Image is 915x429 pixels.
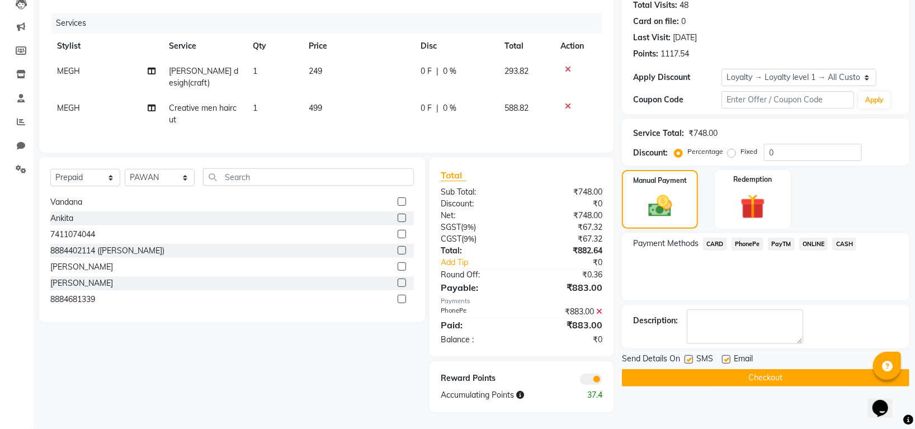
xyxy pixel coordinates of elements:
div: 8884402114 ([PERSON_NAME]) [50,245,164,257]
div: Coupon Code [633,94,721,106]
span: 0 % [443,65,456,77]
div: Ankita [50,213,73,224]
input: Enter Offer / Coupon Code [721,91,854,109]
div: 0 [681,16,686,27]
span: | [436,65,438,77]
span: CARD [703,238,727,251]
div: Service Total: [633,128,684,139]
div: 37.4 [566,389,611,401]
div: Paid: [432,318,522,332]
input: Search [203,168,414,186]
span: 0 F [421,65,432,77]
div: 8884681339 [50,294,95,305]
span: Creative men haircut [169,103,237,125]
span: CGST [441,234,461,244]
div: Card on file: [633,16,679,27]
div: ₹67.32 [522,233,611,245]
div: Discount: [633,147,668,159]
label: Percentage [687,147,723,157]
span: 1 [253,66,257,76]
label: Manual Payment [633,176,687,186]
label: Fixed [741,147,757,157]
span: MEGH [57,103,80,113]
span: PayTM [768,238,795,251]
div: Round Off: [432,269,522,281]
div: Last Visit: [633,32,671,44]
span: [PERSON_NAME] desigh(craft) [169,66,238,88]
span: CASH [832,238,856,251]
img: _gift.svg [733,191,773,222]
div: Sub Total: [432,186,522,198]
div: Description: [633,315,678,327]
a: Add Tip [432,257,536,268]
div: ₹0 [536,257,611,268]
th: Disc [414,34,498,59]
span: Email [734,353,753,367]
div: Services [51,13,611,34]
div: ₹748.00 [522,186,611,198]
div: 1117.54 [661,48,689,60]
span: SMS [696,353,713,367]
div: ₹0.36 [522,269,611,281]
div: PhonePe [432,306,522,318]
button: Checkout [622,369,909,386]
div: [DATE] [673,32,697,44]
label: Redemption [734,175,772,185]
th: Qty [246,34,302,59]
span: Send Details On [622,353,680,367]
span: Total [441,169,466,181]
div: Vandana [50,196,82,208]
span: 249 [309,66,322,76]
span: 1 [253,103,257,113]
span: | [436,102,438,114]
th: Total [498,34,554,59]
img: _cash.svg [641,192,680,220]
span: SGST [441,222,461,232]
div: [PERSON_NAME] [50,261,113,273]
span: Payment Methods [633,238,699,249]
button: Apply [859,92,890,109]
span: MEGH [57,66,80,76]
div: Reward Points [432,373,522,385]
span: 9% [464,234,474,243]
span: 588.82 [504,103,529,113]
div: Discount: [432,198,522,210]
div: ₹883.00 [522,318,611,332]
div: ₹748.00 [522,210,611,221]
div: [PERSON_NAME] [50,277,113,289]
div: ₹882.64 [522,245,611,257]
div: Accumulating Points [432,389,567,401]
span: 0 % [443,102,456,114]
span: ONLINE [799,238,828,251]
span: PhonePe [732,238,763,251]
div: ₹883.00 [522,281,611,294]
div: ₹0 [522,198,611,210]
iframe: chat widget [868,384,904,418]
div: Apply Discount [633,72,721,83]
div: Payments [441,296,602,306]
div: Balance : [432,334,522,346]
th: Price [302,34,414,59]
div: ₹0 [522,334,611,346]
div: Net: [432,210,522,221]
div: ₹67.32 [522,221,611,233]
div: ( ) [432,233,522,245]
span: 9% [463,223,474,232]
span: 0 F [421,102,432,114]
div: 7411074044 [50,229,95,241]
th: Stylist [50,34,162,59]
div: Total: [432,245,522,257]
th: Action [554,34,602,59]
th: Service [162,34,246,59]
div: Payable: [432,281,522,294]
div: ₹748.00 [688,128,718,139]
div: ( ) [432,221,522,233]
span: 499 [309,103,322,113]
div: ₹883.00 [522,306,611,318]
div: Points: [633,48,658,60]
span: 293.82 [504,66,529,76]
